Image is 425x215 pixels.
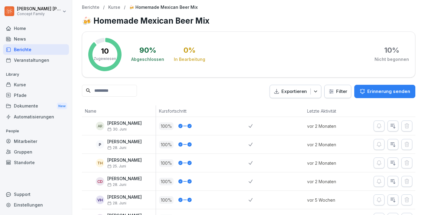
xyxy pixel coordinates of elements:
[96,159,104,167] div: TH
[159,141,174,148] p: 100 %
[3,79,69,90] a: Kurse
[307,123,350,129] p: vor 2 Monaten
[3,157,69,168] a: Standorte
[384,47,399,54] div: 10 %
[183,47,196,54] div: 0 %
[57,103,67,110] div: New
[129,5,198,10] p: 🍻 Homemade Mexican Beer Mix
[3,189,69,200] div: Support
[307,141,350,148] p: vor 2 Monaten
[103,5,105,10] p: /
[3,70,69,79] p: Library
[159,196,174,204] p: 100 %
[85,108,153,114] p: Name
[96,122,104,130] div: AR
[3,147,69,157] a: Gruppen
[281,88,307,95] p: Exportieren
[354,85,415,98] button: Erinnerung senden
[3,90,69,101] a: Pfade
[107,201,126,205] span: 28. Juni
[159,122,174,130] p: 100 %
[94,56,116,61] p: Zugewiesen
[270,85,321,98] button: Exportieren
[3,44,69,55] a: Berichte
[307,160,350,166] p: vor 2 Monaten
[367,88,410,95] p: Erinnerung senden
[328,88,347,94] div: Filter
[82,15,415,27] h1: 🍻 Homemade Mexican Beer Mix
[107,127,127,131] span: 30. Juni
[107,139,142,144] p: [PERSON_NAME]
[3,136,69,147] a: Mitarbeiter
[139,47,156,54] div: 90 %
[17,12,61,16] p: Concept Family
[3,23,69,34] a: Home
[307,108,347,114] p: Letzte Aktivität
[3,200,69,210] a: Einstellungen
[3,126,69,136] p: People
[131,56,164,62] div: Abgeschlossen
[107,164,126,168] span: 25. Juni
[107,183,126,187] span: 28. Juni
[3,55,69,65] a: Veranstaltungen
[107,146,126,150] span: 28. Juni
[159,178,174,185] p: 100 %
[3,101,69,112] div: Dokumente
[96,177,104,186] div: CD
[96,140,104,149] div: P
[3,111,69,122] a: Automatisierungen
[325,85,351,98] button: Filter
[107,195,142,200] p: [PERSON_NAME]
[174,56,205,62] div: In Bearbeitung
[107,158,142,163] p: [PERSON_NAME]
[375,56,409,62] div: Nicht begonnen
[159,159,174,167] p: 100 %
[107,176,142,181] p: [PERSON_NAME]
[107,121,142,126] p: [PERSON_NAME]
[3,34,69,44] a: News
[82,5,99,10] a: Berichte
[3,101,69,112] a: DokumenteNew
[17,6,61,12] p: [PERSON_NAME] [PERSON_NAME]
[124,5,125,10] p: /
[101,48,109,55] p: 10
[307,178,350,185] p: vor 2 Monaten
[108,5,120,10] a: Kurse
[307,197,350,203] p: vor 5 Wochen
[159,108,245,114] p: Kursfortschritt
[96,196,104,204] div: VH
